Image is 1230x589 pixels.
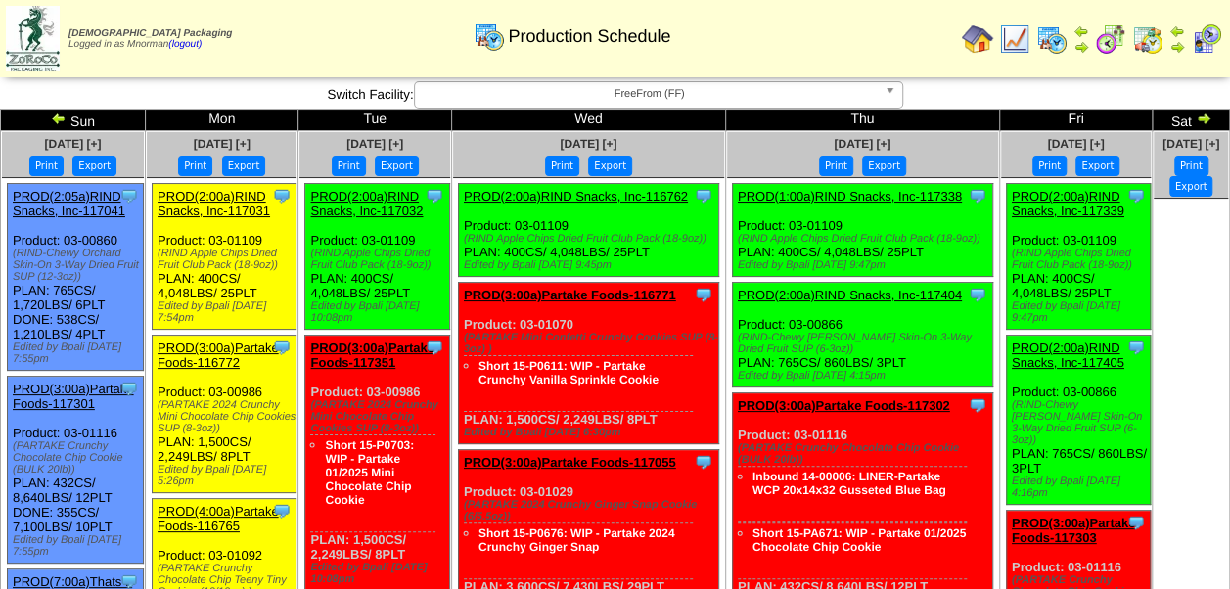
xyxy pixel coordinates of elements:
[738,288,962,302] a: PROD(2:00a)RIND Snacks, Inc-117404
[738,259,992,271] div: Edited by Bpali [DATE] 9:47pm
[168,39,202,50] a: (logout)
[158,504,279,533] a: PROD(4:00a)Partake Foods-116765
[478,526,675,554] a: Short 15-P0676: WIP - Partake 2024 Crunchy Ginger Snap
[1162,137,1219,151] a: [DATE] [+]
[153,184,296,330] div: Product: 03-01109 PLAN: 400CS / 4,048LBS / 25PLT
[545,156,579,176] button: Print
[1126,338,1146,357] img: Tooltip
[478,359,659,386] a: Short 15-P0611: WIP - Partake Crunchy Vanilla Sprinkle Cookie
[694,186,713,205] img: Tooltip
[732,184,992,277] div: Product: 03-01109 PLAN: 400CS / 4,048LBS / 25PLT
[1132,23,1163,55] img: calendarinout.gif
[310,248,448,271] div: (RIND Apple Chips Dried Fruit Club Pack (18-9oz))
[1012,340,1124,370] a: PROD(2:00a)RIND Snacks, Inc-117405
[738,442,992,466] div: (PARTAKE Crunchy Chocolate Chip Cookie (BULK 20lb))
[158,189,270,218] a: PROD(2:00a)RIND Snacks, Inc-117031
[694,452,713,472] img: Tooltip
[1006,184,1150,330] div: Product: 03-01109 PLAN: 400CS / 4,048LBS / 25PLT
[1012,516,1135,545] a: PROD(3:00a)Partake Foods-117303
[346,137,403,151] a: [DATE] [+]
[13,440,143,476] div: (PARTAKE Crunchy Chocolate Chip Cookie (BULK 20lb))
[464,427,718,438] div: Edited by Bpali [DATE] 6:30pm
[732,283,992,387] div: Product: 03-00866 PLAN: 765CS / 860LBS / 3PLT
[310,340,433,370] a: PROD(3:00a)Partake Foods-117351
[968,285,987,304] img: Tooltip
[1006,336,1150,505] div: Product: 03-00866 PLAN: 765CS / 860LBS / 3PLT
[862,156,906,176] button: Export
[588,156,632,176] button: Export
[13,534,143,558] div: Edited by Bpali [DATE] 7:55pm
[305,184,449,330] div: Product: 03-01109 PLAN: 400CS / 4,048LBS / 25PLT
[738,332,992,355] div: (RIND-Chewy [PERSON_NAME] Skin-On 3-Way Dried Fruit SUP (6-3oz))
[72,156,116,176] button: Export
[1012,248,1150,271] div: (RIND Apple Chips Dried Fruit Club Pack (18-9oz))
[999,23,1030,55] img: line_graph.gif
[738,398,950,413] a: PROD(3:00a)Partake Foods-117302
[508,26,670,47] span: Production Schedule
[1012,300,1150,324] div: Edited by Bpali [DATE] 9:47pm
[1126,513,1146,532] img: Tooltip
[474,21,505,52] img: calendarprod.gif
[119,186,139,205] img: Tooltip
[272,186,292,205] img: Tooltip
[425,338,444,357] img: Tooltip
[999,110,1152,131] td: Fri
[1047,137,1104,151] a: [DATE] [+]
[425,186,444,205] img: Tooltip
[8,377,144,564] div: Product: 03-01116 PLAN: 432CS / 8,640LBS / 12PLT DONE: 355CS / 7,100LBS / 10PLT
[464,332,718,355] div: (PARTAKE Mini Confetti Crunchy Cookies SUP (8‐3oz) )
[310,562,448,585] div: Edited by Bpali [DATE] 10:08pm
[1191,23,1222,55] img: calendarcustomer.gif
[13,248,143,283] div: (RIND-Chewy Orchard Skin-On 3-Way Dried Fruit SUP (12-3oz))
[1012,189,1124,218] a: PROD(2:00a)RIND Snacks, Inc-117339
[178,156,212,176] button: Print
[1036,23,1068,55] img: calendarprod.gif
[310,300,448,324] div: Edited by Bpali [DATE] 10:08pm
[68,28,232,39] span: [DEMOGRAPHIC_DATA] Packaging
[738,189,962,204] a: PROD(1:00a)RIND Snacks, Inc-117338
[310,189,423,218] a: PROD(2:00a)RIND Snacks, Inc-117032
[119,379,139,398] img: Tooltip
[158,399,296,434] div: (PARTAKE 2024 Crunchy Mini Chocolate Chip Cookies SUP (8-3oz))
[834,137,890,151] a: [DATE] [+]
[464,499,718,522] div: (PARTAKE 2024 Crunchy Ginger Snap Cookie (6/5.5oz))
[29,156,64,176] button: Print
[1012,476,1150,499] div: Edited by Bpali [DATE] 4:16pm
[310,399,448,434] div: (PARTAKE 2024 Crunchy Mini Chocolate Chip Cookies SUP (8-3oz))
[272,338,292,357] img: Tooltip
[451,110,725,131] td: Wed
[194,137,251,151] a: [DATE] [+]
[146,110,298,131] td: Mon
[1169,39,1185,55] img: arrowright.gif
[1153,110,1230,131] td: Sat
[464,288,676,302] a: PROD(3:00a)Partake Foods-116771
[325,438,414,507] a: Short 15-P0703: WIP - Partake 01/2025 Mini Chocolate Chip Cookie
[298,110,451,131] td: Tue
[752,526,966,554] a: Short 15-PA671: WIP - Partake 01/2025 Chocolate Chip Cookie
[51,111,67,126] img: arrowleft.gif
[464,259,718,271] div: Edited by Bpali [DATE] 9:45pm
[44,137,101,151] a: [DATE] [+]
[464,233,718,245] div: (RIND Apple Chips Dried Fruit Club Pack (18-9oz))
[1075,156,1119,176] button: Export
[1073,39,1089,55] img: arrowright.gif
[458,283,718,444] div: Product: 03-01070 PLAN: 1,500CS / 2,249LBS / 8PLT
[464,189,688,204] a: PROD(2:00a)RIND Snacks, Inc-116762
[1,110,146,131] td: Sun
[222,156,266,176] button: Export
[6,6,60,71] img: zoroco-logo-small.webp
[464,455,676,470] a: PROD(3:00a)Partake Foods-117055
[1169,176,1213,197] button: Export
[13,341,143,365] div: Edited by Bpali [DATE] 7:55pm
[158,340,279,370] a: PROD(3:00a)Partake Foods-116772
[458,184,718,277] div: Product: 03-01109 PLAN: 400CS / 4,048LBS / 25PLT
[738,370,992,382] div: Edited by Bpali [DATE] 4:15pm
[1174,156,1208,176] button: Print
[423,82,877,106] span: FreeFrom (FF)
